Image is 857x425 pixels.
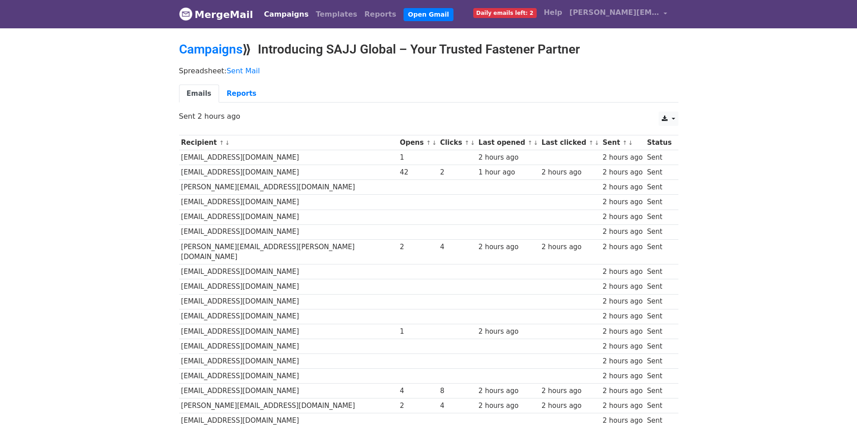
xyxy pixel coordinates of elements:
[539,135,601,150] th: Last clicked
[179,165,398,180] td: [EMAIL_ADDRESS][DOMAIN_NAME]
[645,264,673,279] td: Sent
[602,182,642,192] div: 2 hours ago
[179,294,398,309] td: [EMAIL_ADDRESS][DOMAIN_NAME]
[179,85,219,103] a: Emails
[479,152,537,163] div: 2 hours ago
[645,309,673,324] td: Sent
[179,195,398,210] td: [EMAIL_ADDRESS][DOMAIN_NAME]
[645,398,673,413] td: Sent
[225,139,230,146] a: ↓
[594,139,599,146] a: ↓
[645,210,673,224] td: Sent
[602,167,642,178] div: 2 hours ago
[179,135,398,150] th: Recipient
[179,384,398,398] td: [EMAIL_ADDRESS][DOMAIN_NAME]
[542,386,598,396] div: 2 hours ago
[440,242,474,252] div: 4
[645,195,673,210] td: Sent
[400,386,436,396] div: 4
[473,8,537,18] span: Daily emails left: 2
[602,401,642,411] div: 2 hours ago
[179,42,242,57] a: Campaigns
[440,167,474,178] div: 2
[432,139,437,146] a: ↓
[179,309,398,324] td: [EMAIL_ADDRESS][DOMAIN_NAME]
[179,224,398,239] td: [EMAIL_ADDRESS][DOMAIN_NAME]
[312,5,361,23] a: Templates
[602,227,642,237] div: 2 hours ago
[465,139,470,146] a: ↑
[645,279,673,294] td: Sent
[470,4,540,22] a: Daily emails left: 2
[588,139,593,146] a: ↑
[602,242,642,252] div: 2 hours ago
[479,386,537,396] div: 2 hours ago
[645,150,673,165] td: Sent
[602,152,642,163] div: 2 hours ago
[479,167,537,178] div: 1 hour ago
[479,401,537,411] div: 2 hours ago
[179,66,678,76] p: Spreadsheet:
[602,356,642,367] div: 2 hours ago
[361,5,400,23] a: Reports
[179,42,678,57] h2: ⟫ Introducing SAJJ Global – Your Trusted Fastener Partner
[179,369,398,384] td: [EMAIL_ADDRESS][DOMAIN_NAME]
[476,135,539,150] th: Last opened
[404,8,453,21] a: Open Gmail
[645,135,673,150] th: Status
[400,152,436,163] div: 1
[645,369,673,384] td: Sent
[400,242,436,252] div: 2
[602,311,642,322] div: 2 hours ago
[542,401,598,411] div: 2 hours ago
[179,398,398,413] td: [PERSON_NAME][EMAIL_ADDRESS][DOMAIN_NAME]
[440,386,474,396] div: 8
[602,341,642,352] div: 2 hours ago
[601,135,645,150] th: Sent
[623,139,628,146] a: ↑
[528,139,533,146] a: ↑
[227,67,260,75] a: Sent Mail
[179,112,678,121] p: Sent 2 hours ago
[645,180,673,195] td: Sent
[438,135,476,150] th: Clicks
[179,353,398,368] td: [EMAIL_ADDRESS][DOMAIN_NAME]
[398,135,438,150] th: Opens
[426,139,431,146] a: ↑
[602,197,642,207] div: 2 hours ago
[602,212,642,222] div: 2 hours ago
[479,242,537,252] div: 2 hours ago
[440,401,474,411] div: 4
[260,5,312,23] a: Campaigns
[179,339,398,353] td: [EMAIL_ADDRESS][DOMAIN_NAME]
[179,264,398,279] td: [EMAIL_ADDRESS][DOMAIN_NAME]
[602,386,642,396] div: 2 hours ago
[179,7,193,21] img: MergeMail logo
[533,139,538,146] a: ↓
[628,139,633,146] a: ↓
[645,224,673,239] td: Sent
[179,279,398,294] td: [EMAIL_ADDRESS][DOMAIN_NAME]
[400,327,436,337] div: 1
[645,239,673,264] td: Sent
[179,239,398,264] td: [PERSON_NAME][EMAIL_ADDRESS][PERSON_NAME][DOMAIN_NAME]
[179,5,253,24] a: MergeMail
[602,296,642,307] div: 2 hours ago
[479,327,537,337] div: 2 hours ago
[645,324,673,339] td: Sent
[602,371,642,381] div: 2 hours ago
[570,7,660,18] span: [PERSON_NAME][EMAIL_ADDRESS][DOMAIN_NAME]
[645,294,673,309] td: Sent
[470,139,475,146] a: ↓
[542,167,598,178] div: 2 hours ago
[179,180,398,195] td: [PERSON_NAME][EMAIL_ADDRESS][DOMAIN_NAME]
[602,267,642,277] div: 2 hours ago
[645,353,673,368] td: Sent
[645,165,673,180] td: Sent
[602,282,642,292] div: 2 hours ago
[400,401,436,411] div: 2
[542,242,598,252] div: 2 hours ago
[400,167,436,178] div: 42
[179,150,398,165] td: [EMAIL_ADDRESS][DOMAIN_NAME]
[179,210,398,224] td: [EMAIL_ADDRESS][DOMAIN_NAME]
